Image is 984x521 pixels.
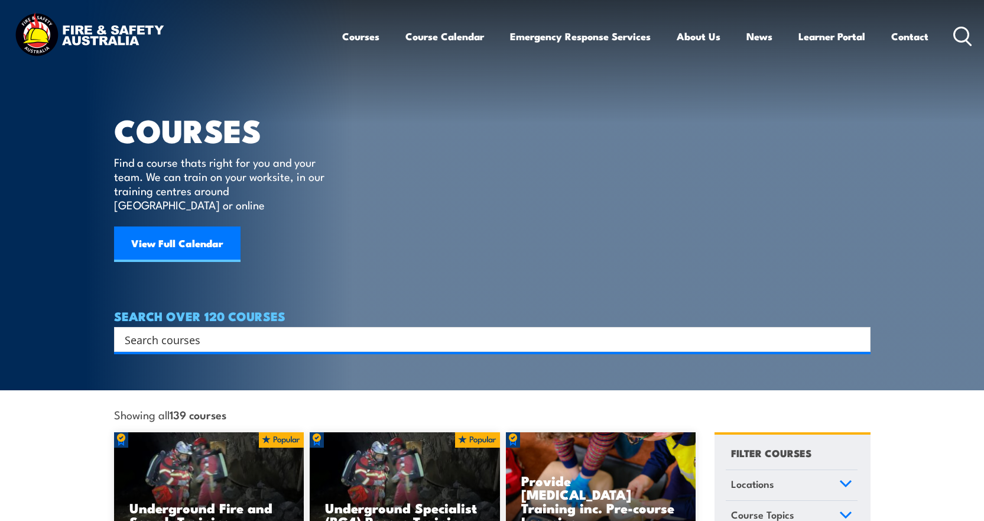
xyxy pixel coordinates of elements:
h1: COURSES [114,116,342,144]
a: Courses [342,21,379,52]
a: News [746,21,772,52]
span: Showing all [114,408,226,420]
a: Course Calendar [405,21,484,52]
a: Emergency Response Services [510,21,651,52]
p: Find a course thats right for you and your team. We can train on your worksite, in our training c... [114,155,330,212]
a: Contact [891,21,928,52]
form: Search form [127,331,847,348]
a: View Full Calendar [114,226,241,262]
a: Locations [726,470,858,501]
strong: 139 courses [170,406,226,422]
a: About Us [677,21,720,52]
span: Locations [731,476,774,492]
button: Search magnifier button [850,331,866,348]
a: Learner Portal [798,21,865,52]
h4: FILTER COURSES [731,445,811,461]
input: Search input [125,331,845,348]
h4: SEARCH OVER 120 COURSES [114,309,871,322]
